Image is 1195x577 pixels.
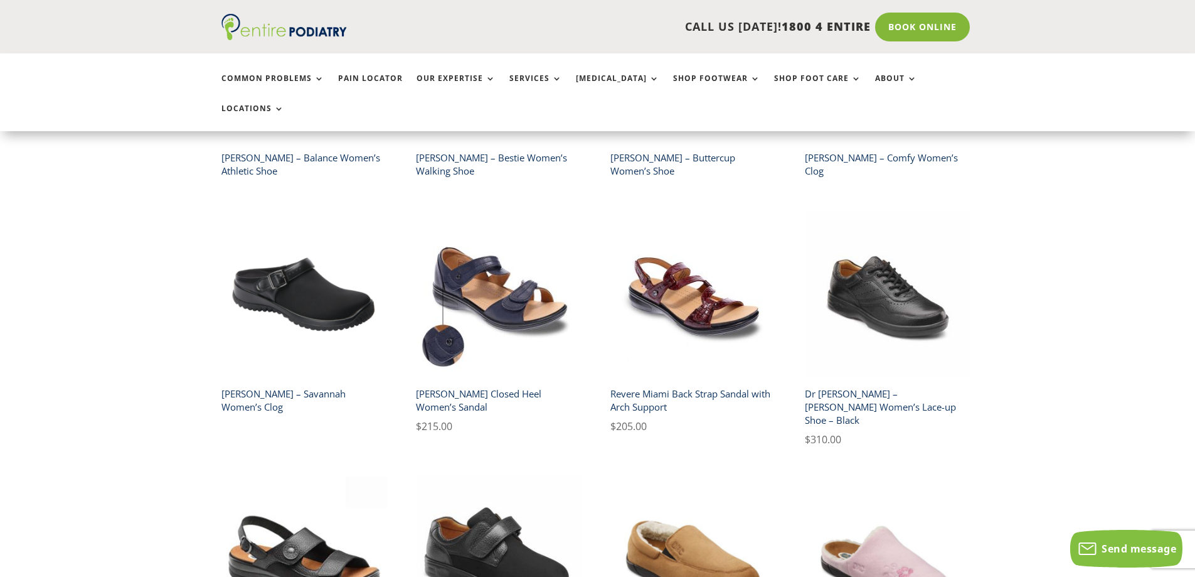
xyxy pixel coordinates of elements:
[610,210,777,434] a: Revere Miami Red Croc Women's Adjustable SandalRevere Miami Back Strap Sandal with Arch Support $...
[416,147,582,183] h2: [PERSON_NAME] – Bestie Women’s Walking Shoe
[221,74,324,101] a: Common Problems
[416,382,582,418] h2: [PERSON_NAME] Closed Heel Women’s Sandal
[875,74,917,101] a: About
[221,382,388,418] h2: [PERSON_NAME] – Savannah Women’s Clog
[416,419,452,433] bdi: 215.00
[509,74,562,101] a: Services
[576,74,659,101] a: [MEDICAL_DATA]
[416,210,582,377] img: Geneva Womens Sandal in Navy Colour
[416,419,422,433] span: $
[805,210,971,448] a: Dr Comfort Patty Women's Walking Shoe BlackDr [PERSON_NAME] – [PERSON_NAME] Women’s Lace-up Shoe ...
[610,419,647,433] bdi: 205.00
[805,210,971,377] img: Dr Comfort Patty Women's Walking Shoe Black
[805,147,971,183] h2: [PERSON_NAME] – Comfy Women’s Clog
[805,433,841,446] bdi: 310.00
[875,13,970,41] a: Book Online
[610,147,777,183] h2: [PERSON_NAME] – Buttercup Women’s Shoe
[416,210,582,434] a: Geneva Womens Sandal in Navy Colour[PERSON_NAME] Closed Heel Women’s Sandal $215.00
[782,19,871,34] span: 1800 4 ENTIRE
[221,147,388,183] h2: [PERSON_NAME] – Balance Women’s Athletic Shoe
[610,419,616,433] span: $
[1102,542,1176,556] span: Send message
[610,382,777,418] h2: Revere Miami Back Strap Sandal with Arch Support
[221,210,388,418] a: savannah drew shoe black leather slipper entire podiatry[PERSON_NAME] – Savannah Women’s Clog
[673,74,760,101] a: Shop Footwear
[610,210,777,377] img: Revere Miami Red Croc Women's Adjustable Sandal
[1070,530,1182,568] button: Send message
[805,382,971,431] h2: Dr [PERSON_NAME] – [PERSON_NAME] Women’s Lace-up Shoe – Black
[338,74,403,101] a: Pain Locator
[221,30,347,43] a: Entire Podiatry
[221,210,388,377] img: savannah drew shoe black leather slipper entire podiatry
[417,74,496,101] a: Our Expertise
[774,74,861,101] a: Shop Foot Care
[805,433,810,446] span: $
[221,104,284,131] a: Locations
[221,14,347,40] img: logo (1)
[395,19,871,35] p: CALL US [DATE]!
